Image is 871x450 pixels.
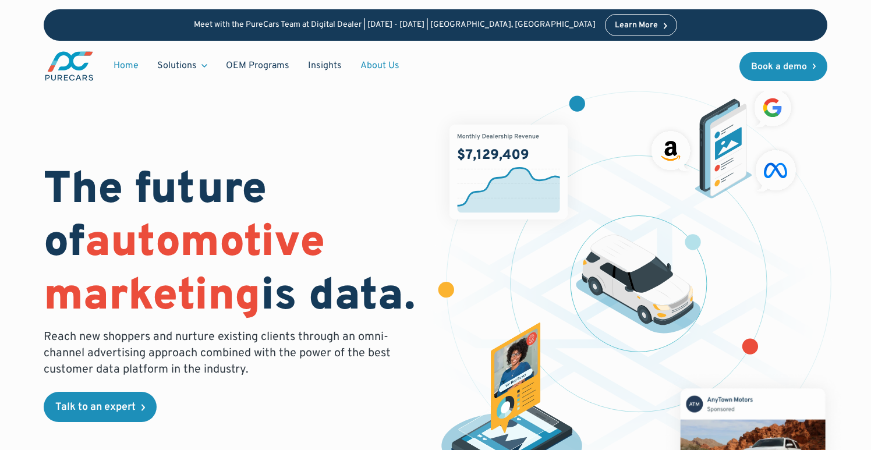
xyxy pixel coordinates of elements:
[576,235,700,333] img: illustration of a vehicle
[646,84,802,199] img: ads on social media and advertising partners
[751,62,807,72] div: Book a demo
[44,216,325,325] span: automotive marketing
[299,55,351,77] a: Insights
[194,20,596,30] p: Meet with the PureCars Team at Digital Dealer | [DATE] - [DATE] | [GEOGRAPHIC_DATA], [GEOGRAPHIC_...
[44,329,398,378] p: Reach new shoppers and nurture existing clients through an omni-channel advertising approach comb...
[44,165,422,324] h1: The future of is data.
[615,22,658,30] div: Learn More
[157,59,197,72] div: Solutions
[148,55,217,77] div: Solutions
[44,50,95,82] a: main
[739,52,828,81] a: Book a demo
[449,125,568,219] img: chart showing monthly dealership revenue of $7m
[104,55,148,77] a: Home
[605,14,677,36] a: Learn More
[44,50,95,82] img: purecars logo
[55,402,136,413] div: Talk to an expert
[217,55,299,77] a: OEM Programs
[351,55,409,77] a: About Us
[44,392,157,422] a: Talk to an expert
